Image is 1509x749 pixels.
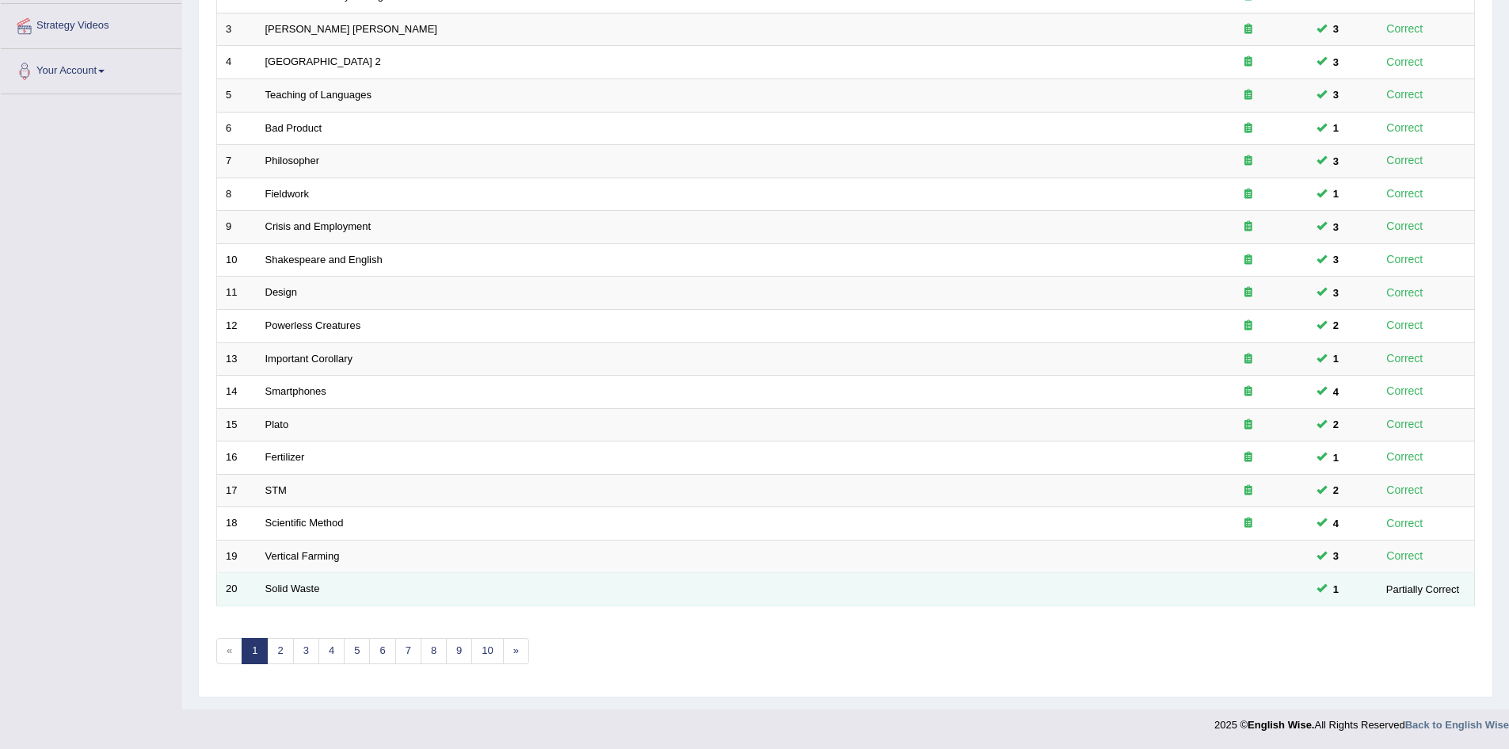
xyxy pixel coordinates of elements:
[1380,316,1430,334] div: Correct
[1327,350,1345,367] span: You can still take this question
[265,122,322,134] a: Bad Product
[217,441,257,475] td: 16
[217,540,257,573] td: 19
[1327,548,1345,564] span: You can still take this question
[265,23,437,35] a: [PERSON_NAME] [PERSON_NAME]
[1327,120,1345,136] span: You can still take this question
[1380,581,1465,598] div: Partially Correct
[217,309,257,342] td: 12
[293,638,319,664] a: 3
[217,277,257,310] td: 11
[265,484,287,496] a: STM
[1198,319,1299,334] div: Exam occurring question
[1198,384,1299,399] div: Exam occurring question
[1327,285,1345,301] span: You can still take this question
[1198,121,1299,136] div: Exam occurring question
[242,638,268,664] a: 1
[216,638,242,664] span: «
[369,638,395,664] a: 6
[503,638,529,664] a: »
[265,385,326,397] a: Smartphones
[265,254,383,266] a: Shakespeare and English
[267,638,293,664] a: 2
[265,583,320,594] a: Solid Waste
[265,517,344,529] a: Scientific Method
[1380,86,1430,104] div: Correct
[217,243,257,277] td: 10
[1327,21,1345,37] span: You can still take this question
[1327,251,1345,268] span: You can still take this question
[1198,285,1299,300] div: Exam occurring question
[217,145,257,178] td: 7
[1327,153,1345,170] span: You can still take this question
[1198,88,1299,103] div: Exam occurring question
[1198,154,1299,169] div: Exam occurring question
[1327,416,1345,433] span: You can still take this question
[265,220,372,232] a: Crisis and Employment
[1380,20,1430,38] div: Correct
[1198,418,1299,433] div: Exam occurring question
[1327,317,1345,334] span: You can still take this question
[217,112,257,145] td: 6
[1380,382,1430,400] div: Correct
[265,353,353,365] a: Important Corollary
[1380,547,1430,565] div: Correct
[1198,55,1299,70] div: Exam occurring question
[265,418,289,430] a: Plato
[1198,450,1299,465] div: Exam occurring question
[344,638,370,664] a: 5
[421,638,447,664] a: 8
[1380,119,1430,137] div: Correct
[1198,187,1299,202] div: Exam occurring question
[1327,449,1345,466] span: You can still take this question
[265,550,340,562] a: Vertical Farming
[446,638,472,664] a: 9
[217,376,257,409] td: 14
[1327,515,1345,532] span: You can still take this question
[1380,185,1430,203] div: Correct
[1380,481,1430,499] div: Correct
[1198,352,1299,367] div: Exam occurring question
[265,286,297,298] a: Design
[217,13,257,46] td: 3
[395,638,421,664] a: 7
[1380,151,1430,170] div: Correct
[1198,220,1299,235] div: Exam occurring question
[217,211,257,244] td: 9
[265,188,310,200] a: Fieldwork
[1327,581,1345,598] span: You can still take this question
[1380,448,1430,466] div: Correct
[265,451,305,463] a: Fertilizer
[1327,185,1345,202] span: You can still take this question
[217,474,257,507] td: 17
[217,573,257,606] td: 20
[1214,709,1509,732] div: 2025 © All Rights Reserved
[1198,22,1299,37] div: Exam occurring question
[471,638,503,664] a: 10
[1380,53,1430,71] div: Correct
[318,638,345,664] a: 4
[265,155,320,166] a: Philosopher
[1380,350,1430,368] div: Correct
[1198,516,1299,531] div: Exam occurring question
[1248,719,1314,731] strong: English Wise.
[1327,482,1345,499] span: You can still take this question
[1380,284,1430,302] div: Correct
[1327,219,1345,235] span: You can still take this question
[1405,719,1509,731] a: Back to English Wise
[217,507,257,541] td: 18
[217,408,257,441] td: 15
[1380,514,1430,533] div: Correct
[1380,250,1430,269] div: Correct
[217,79,257,113] td: 5
[265,55,381,67] a: [GEOGRAPHIC_DATA] 2
[1,49,181,89] a: Your Account
[265,89,372,101] a: Teaching of Languages
[217,342,257,376] td: 13
[1380,415,1430,434] div: Correct
[265,319,361,331] a: Powerless Creatures
[1380,217,1430,235] div: Correct
[217,46,257,79] td: 4
[1327,86,1345,103] span: You can still take this question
